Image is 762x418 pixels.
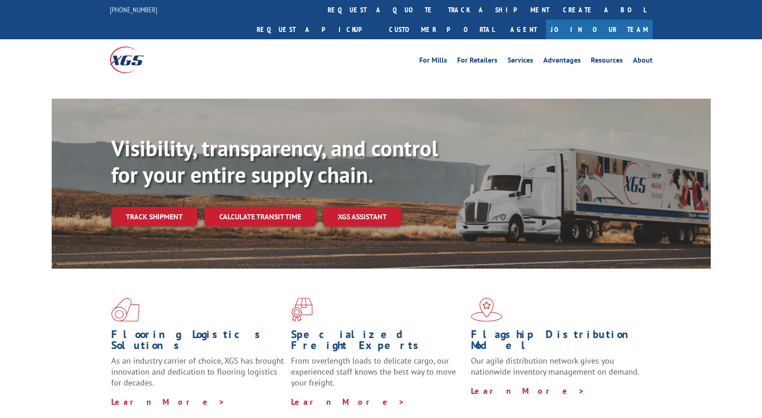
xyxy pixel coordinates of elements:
[111,397,225,407] a: Learn More >
[501,20,546,39] a: Agent
[471,329,644,355] h1: Flagship Distribution Model
[111,355,284,388] span: As an industry carrier of choice, XGS has brought innovation and dedication to flooring logistics...
[591,57,623,67] a: Resources
[508,57,533,67] a: Services
[111,298,140,322] img: xgs-icon-total-supply-chain-intelligence-red
[471,386,585,396] a: Learn More >
[471,298,503,322] img: xgs-icon-flagship-distribution-model-red
[633,57,653,67] a: About
[543,57,581,67] a: Advantages
[291,298,313,322] img: xgs-icon-focused-on-flooring-red
[111,207,197,226] a: Track shipment
[323,207,401,227] a: XGS ASSISTANT
[419,57,447,67] a: For Mills
[111,134,438,189] b: Visibility, transparency, and control for your entire supply chain.
[291,397,405,407] a: Learn More >
[291,329,464,355] h1: Specialized Freight Experts
[111,329,284,355] h1: Flooring Logistics Solutions
[110,5,157,14] a: [PHONE_NUMBER]
[250,20,382,39] a: Request a pickup
[382,20,501,39] a: Customer Portal
[457,57,497,67] a: For Retailers
[546,20,653,39] a: Join Our Team
[291,355,464,396] p: From overlength loads to delicate cargo, our experienced staff knows the best way to move your fr...
[205,207,316,227] a: Calculate transit time
[471,355,639,377] span: Our agile distribution network gives you nationwide inventory management on demand.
